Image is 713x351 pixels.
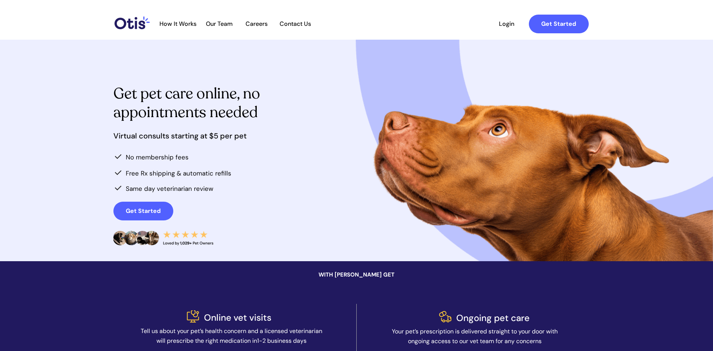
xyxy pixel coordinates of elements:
[490,20,524,27] span: Login
[113,202,173,220] a: Get Started
[141,327,322,345] span: Tell us about your pet’s health concern and a licensed veterinarian will prescribe the right medi...
[529,15,589,33] a: Get Started
[276,20,315,27] span: Contact Us
[201,20,238,27] span: Our Team
[156,20,200,28] a: How It Works
[156,20,200,27] span: How It Works
[276,20,315,28] a: Contact Us
[204,312,271,323] span: Online vet visits
[201,20,238,28] a: Our Team
[490,15,524,33] a: Login
[238,20,275,27] span: Careers
[541,20,576,28] strong: Get Started
[126,153,189,161] span: No membership fees
[113,83,260,122] span: Get pet care online, no appointments needed
[257,337,307,345] span: 1-2 business days
[456,312,530,324] span: Ongoing pet care
[126,207,161,215] strong: Get Started
[238,20,275,28] a: Careers
[319,271,394,278] span: WITH [PERSON_NAME] GET
[392,327,558,345] span: Your pet’s prescription is delivered straight to your door with ongoing access to our vet team fo...
[113,131,247,141] span: Virtual consults starting at $5 per pet
[126,169,231,177] span: Free Rx shipping & automatic refills
[126,184,213,193] span: Same day veterinarian review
